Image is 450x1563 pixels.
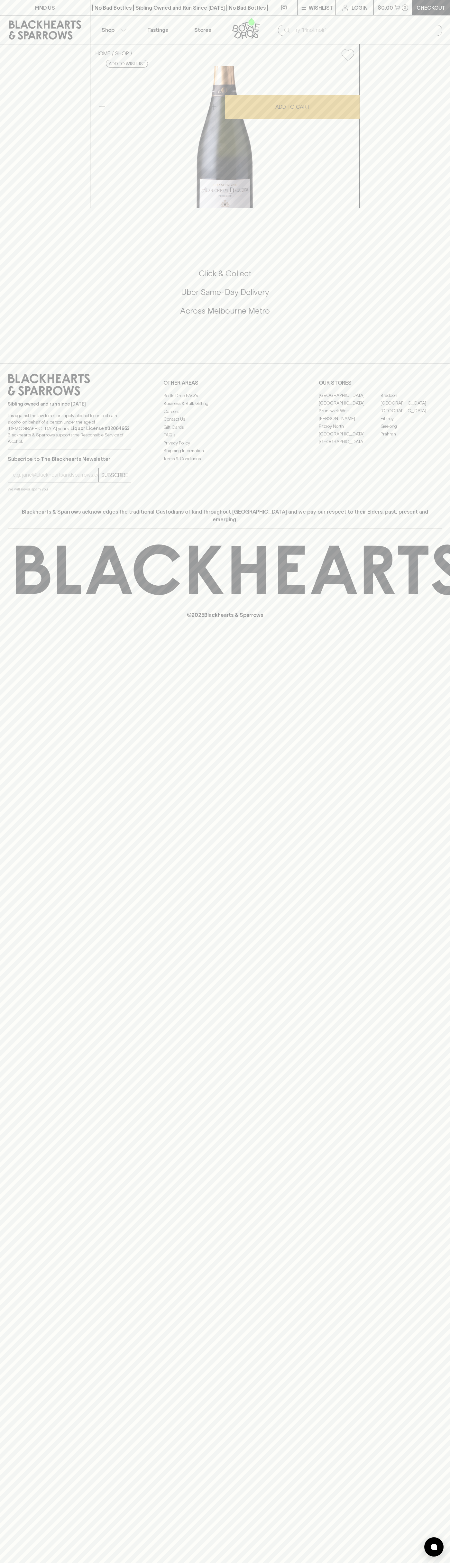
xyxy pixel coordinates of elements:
[381,430,442,438] a: Prahran
[378,4,393,12] p: $0.00
[70,426,130,431] strong: Liquor License #32064953
[90,15,135,44] button: Shop
[319,415,381,423] a: [PERSON_NAME]
[35,4,55,12] p: FIND US
[101,471,128,479] p: SUBSCRIBE
[8,287,442,297] h5: Uber Same-Day Delivery
[8,268,442,279] h5: Click & Collect
[102,26,115,34] p: Shop
[8,401,131,407] p: Sibling owned and run since [DATE]
[319,407,381,415] a: Brunswick West
[194,26,211,34] p: Stores
[106,60,148,68] button: Add to wishlist
[8,486,131,492] p: We will never spam you
[319,399,381,407] a: [GEOGRAPHIC_DATA]
[404,6,406,9] p: 0
[8,412,131,444] p: It is against the law to sell or supply alcohol to, or to obtain alcohol on behalf of a person un...
[163,379,287,387] p: OTHER AREAS
[352,4,368,12] p: Login
[275,103,310,111] p: ADD TO CART
[163,431,287,439] a: FAQ's
[96,50,110,56] a: HOME
[99,468,131,482] button: SUBSCRIBE
[163,416,287,423] a: Contact Us
[8,242,442,350] div: Call to action block
[417,4,445,12] p: Checkout
[431,1544,437,1550] img: bubble-icon
[309,4,333,12] p: Wishlist
[381,423,442,430] a: Geelong
[225,95,360,119] button: ADD TO CART
[381,407,442,415] a: [GEOGRAPHIC_DATA]
[381,392,442,399] a: Braddon
[163,447,287,455] a: Shipping Information
[163,392,287,399] a: Bottle Drop FAQ's
[13,508,437,523] p: Blackhearts & Sparrows acknowledges the traditional Custodians of land throughout [GEOGRAPHIC_DAT...
[115,50,129,56] a: SHOP
[163,455,287,462] a: Terms & Conditions
[8,306,442,316] h5: Across Melbourne Metro
[381,415,442,423] a: Fitzroy
[147,26,168,34] p: Tastings
[319,392,381,399] a: [GEOGRAPHIC_DATA]
[293,25,437,35] input: Try "Pinot noir"
[319,430,381,438] a: [GEOGRAPHIC_DATA]
[180,15,225,44] a: Stores
[163,423,287,431] a: Gift Cards
[319,423,381,430] a: Fitzroy North
[8,455,131,463] p: Subscribe to The Blackhearts Newsletter
[13,470,98,480] input: e.g. jane@blackheartsandsparrows.com.au
[381,399,442,407] a: [GEOGRAPHIC_DATA]
[163,400,287,407] a: Business & Bulk Gifting
[319,438,381,446] a: [GEOGRAPHIC_DATA]
[163,407,287,415] a: Careers
[163,439,287,447] a: Privacy Policy
[135,15,180,44] a: Tastings
[90,66,359,208] img: 40619.png
[319,379,442,387] p: OUR STORES
[339,47,357,63] button: Add to wishlist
